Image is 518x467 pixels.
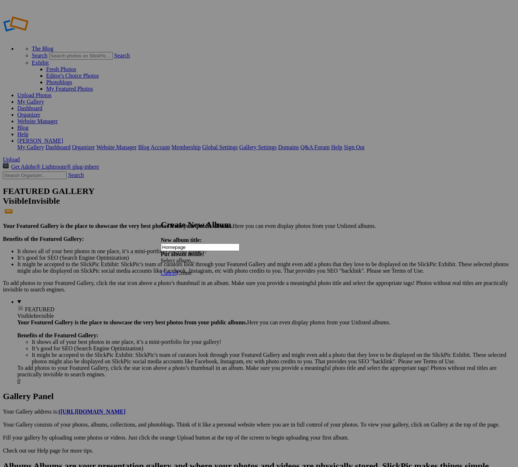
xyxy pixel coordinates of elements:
strong: Put album inside: [161,251,205,257]
span: Select album... [161,258,195,264]
span: Create [177,270,192,276]
strong: New album title: [161,237,202,243]
a: Cancel [161,270,177,276]
h2: Create New Album [161,220,352,230]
